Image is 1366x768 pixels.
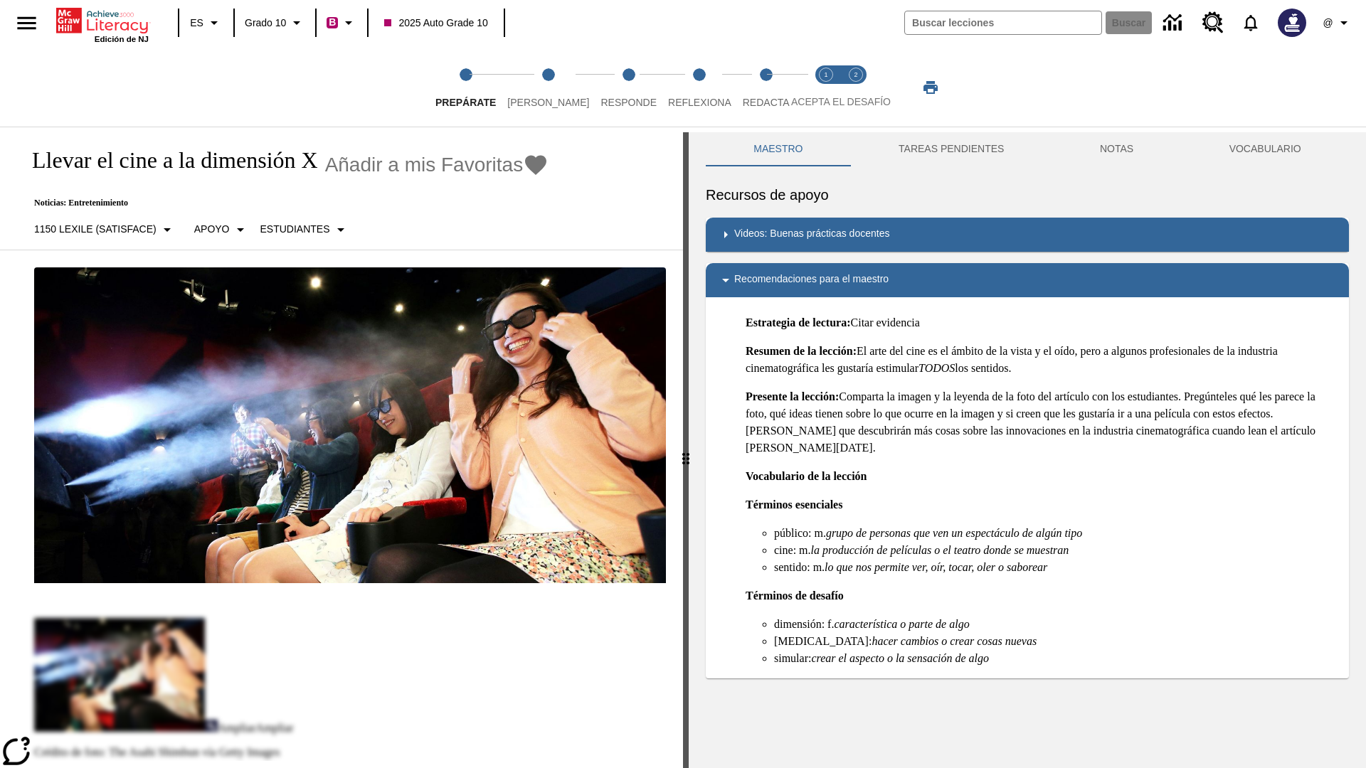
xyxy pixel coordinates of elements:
li: simular: [774,650,1338,667]
button: Acepta el desafío lee step 1 of 2 [805,48,847,127]
span: Edición de NJ [95,35,149,43]
strong: Presente la lección [746,390,835,402]
button: Lee step 2 of 5 [496,48,600,127]
div: Videos: Buenas prácticas docentes [706,218,1349,252]
em: la producción de películas o el teatro donde se muestran [811,544,1069,556]
button: Escoja un nuevo avatar [1269,4,1315,41]
button: Seleccionar estudiante [255,217,355,242]
button: Seleccione Lexile, 1150 Lexile (Satisface) [28,217,181,242]
button: TAREAS PENDIENTES [851,132,1052,166]
a: Centro de información [1155,4,1194,43]
em: grupo de personas que ven un espectáculo de algún tipo [826,527,1082,539]
p: Recomendaciones para el maestro [734,272,889,289]
h6: Recursos de apoyo [706,183,1349,206]
a: Centro de recursos, Se abrirá en una pestaña nueva. [1194,4,1232,42]
h1: Llevar el cine a la dimensión X [17,147,318,174]
span: [PERSON_NAME] [507,97,589,108]
div: Pulsa la tecla de intro o la barra espaciadora y luego presiona las flechas de derecha e izquierd... [683,132,689,768]
button: Imprimir [908,75,953,100]
em: hacer cambios o crear cosas nuevas [872,635,1037,647]
p: Apoyo [194,222,230,237]
strong: Términos de desafío [746,590,844,602]
p: Estudiantes [260,222,330,237]
strong: Resumen de la lección: [746,345,857,357]
span: Grado 10 [245,16,286,31]
text: 1 [824,71,827,78]
div: Portada [56,5,149,43]
button: Perfil/Configuración [1315,10,1360,36]
button: Responde step 3 of 5 [589,48,668,127]
span: @ [1323,16,1333,31]
button: Grado: Grado 10, Elige un grado [239,10,311,36]
strong: Términos esenciales [746,498,842,511]
button: Reflexiona step 4 of 5 [657,48,743,127]
span: ES [190,16,203,31]
button: Añadir a mis Favoritas - Llevar el cine a la dimensión X [325,152,549,177]
em: lo que nos permite ver, oír, tocar, oler o saborear [825,561,1047,573]
button: Acepta el desafío contesta step 2 of 2 [835,48,877,127]
input: Buscar campo [905,11,1101,34]
em: TODOS [918,362,955,374]
p: Citar evidencia [746,314,1338,331]
span: ACEPTA EL DESAFÍO [791,96,891,107]
span: Redacta [743,97,790,108]
li: cine: m. [774,542,1338,559]
em: crear el aspecto o la sensación de algo [811,652,989,664]
span: Prepárate [435,97,496,108]
img: El panel situado frente a los asientos rocía con agua nebulizada al feliz público en un cine equi... [34,267,666,583]
span: Responde [600,97,657,108]
button: Tipo de apoyo, Apoyo [189,217,255,242]
div: activity [689,132,1366,768]
button: Abrir el menú lateral [6,2,48,44]
strong: Vocabulario de la lección [746,470,867,482]
p: 1150 Lexile (Satisface) [34,222,157,237]
span: Añadir a mis Favoritas [325,154,524,176]
button: Lenguaje: ES, Selecciona un idioma [184,10,229,36]
button: Boost El color de la clase es rojo violeta. Cambiar el color de la clase. [321,10,363,36]
button: VOCABULARIO [1181,132,1349,166]
li: público: m. [774,525,1338,542]
em: característica o parte de algo [834,618,969,630]
div: Recomendaciones para el maestro [706,263,1349,297]
p: Videos: Buenas prácticas docentes [734,226,889,243]
button: Prepárate step 1 of 5 [424,48,507,127]
strong: : [835,390,839,402]
li: [MEDICAL_DATA]: [774,633,1338,650]
p: Noticias: Entretenimiento [17,198,549,208]
a: Notificaciones [1232,4,1269,41]
li: sentido: m. [774,559,1338,576]
img: Avatar [1278,9,1306,37]
span: Reflexiona [668,97,731,108]
li: dimensión: f. [774,616,1338,633]
p: Comparta la imagen y la leyenda de la foto del artículo con los estudiantes. Pregúnteles qué les ... [746,388,1338,457]
p: El arte del cine es el ámbito de la vista y el oído, pero a algunos profesionales de la industria... [746,343,1338,377]
text: 2 [854,71,857,78]
strong: Estrategia de lectura: [746,316,851,329]
button: Maestro [706,132,851,166]
button: Redacta step 5 of 5 [731,48,801,127]
div: Instructional Panel Tabs [706,132,1349,166]
button: NOTAS [1052,132,1182,166]
span: B [329,14,336,31]
span: 2025 Auto Grade 10 [384,16,487,31]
